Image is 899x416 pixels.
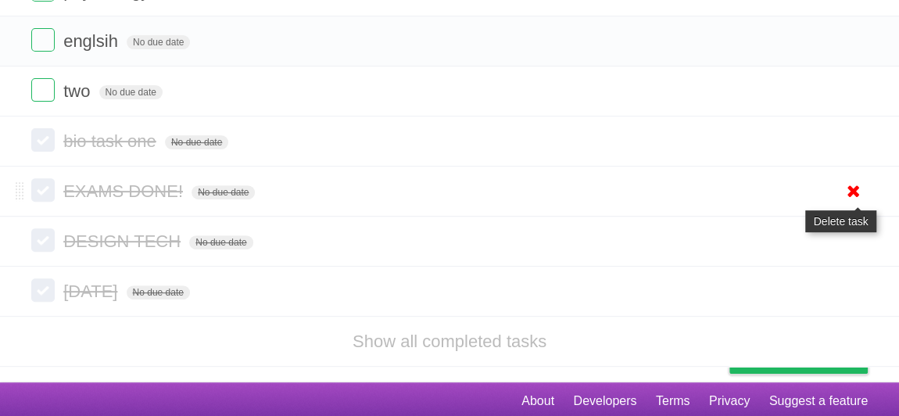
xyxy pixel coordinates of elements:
label: Done [31,128,55,152]
span: No due date [189,235,253,249]
span: No due date [192,185,255,199]
span: two [63,81,94,101]
a: Suggest a feature [769,386,868,416]
a: Privacy [709,386,750,416]
label: Done [31,278,55,302]
a: Terms [656,386,690,416]
label: Done [31,78,55,102]
span: [DATE] [63,282,121,301]
span: No due date [127,285,190,299]
label: Done [31,178,55,202]
span: bio task one [63,131,160,151]
span: englsih [63,31,122,51]
span: No due date [165,135,228,149]
label: Done [31,228,55,252]
span: No due date [127,35,190,49]
span: DESIGN TECH [63,231,184,251]
span: No due date [99,85,163,99]
a: Developers [573,386,636,416]
a: About [521,386,554,416]
a: Show all completed tasks [353,332,546,351]
span: EXAMS DONE! [63,181,187,201]
span: Buy me a coffee [762,346,860,373]
label: Done [31,28,55,52]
